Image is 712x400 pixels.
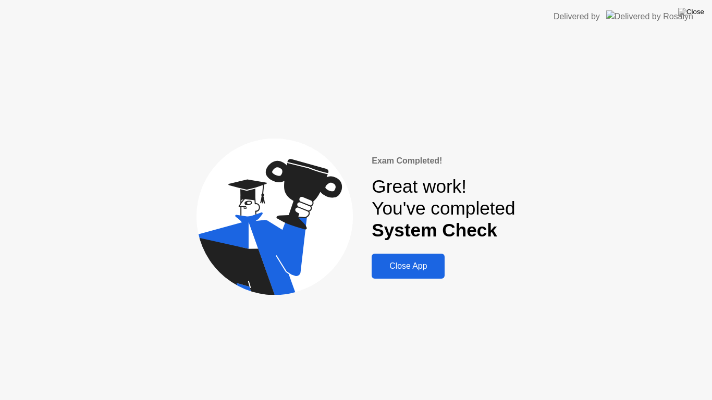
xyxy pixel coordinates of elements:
img: Delivered by Rosalyn [606,10,693,22]
div: Exam Completed! [372,155,515,167]
div: Delivered by [554,10,600,23]
b: System Check [372,220,497,240]
div: Great work! You've completed [372,176,515,242]
button: Close App [372,254,445,279]
img: Close [678,8,704,16]
div: Close App [375,261,441,271]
